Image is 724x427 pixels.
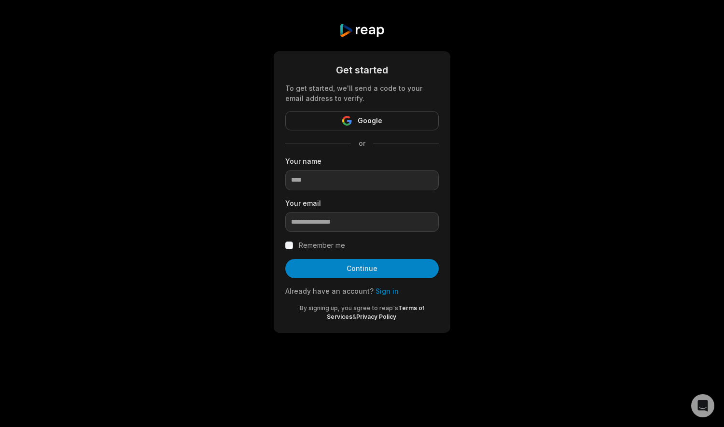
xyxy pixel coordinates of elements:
label: Your email [285,198,439,208]
span: . [396,313,398,320]
div: Open Intercom Messenger [691,394,714,417]
img: reap [339,23,385,38]
a: Privacy Policy [356,313,396,320]
span: Google [358,115,382,127]
span: By signing up, you agree to reap's [300,304,398,312]
a: Sign in [376,287,399,295]
button: Google [285,111,439,130]
span: or [351,138,373,148]
label: Your name [285,156,439,166]
div: Get started [285,63,439,77]
span: & [352,313,356,320]
button: Continue [285,259,439,278]
div: To get started, we'll send a code to your email address to verify. [285,83,439,103]
label: Remember me [299,240,345,251]
span: Already have an account? [285,287,374,295]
